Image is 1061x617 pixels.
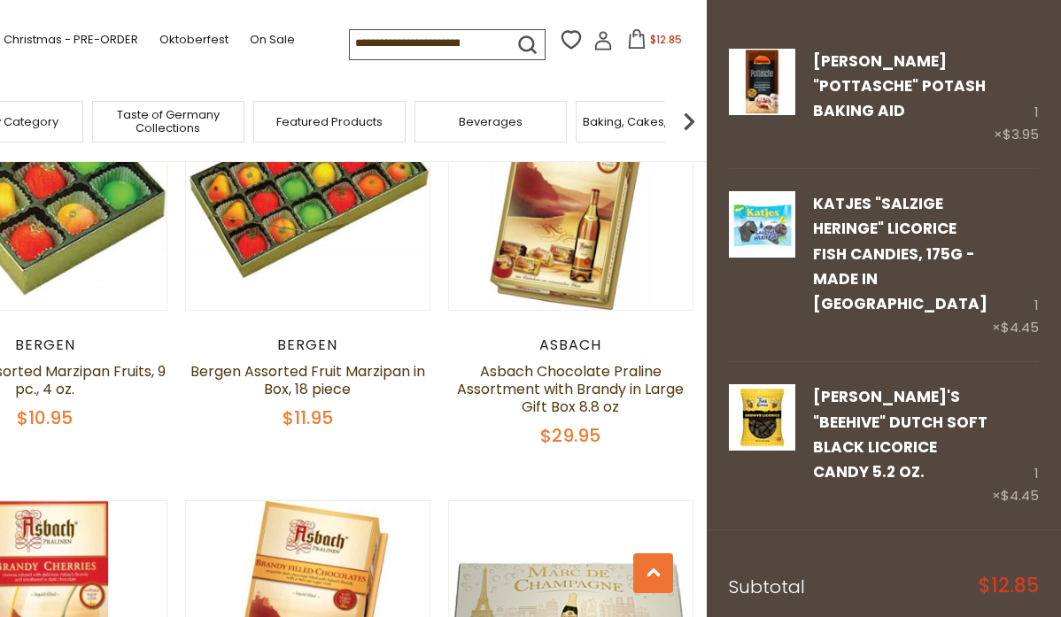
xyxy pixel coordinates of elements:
[813,193,987,314] a: Katjes "Salzige Heringe" Licorice Fish Candies, 175g - Made In [GEOGRAPHIC_DATA]
[729,384,795,507] a: Gustaf's "Beehive" Dutch Soft Black Licorice Candy 5.2 oz.
[1001,318,1039,336] span: $4.45
[283,405,333,430] span: $11.95
[729,191,795,339] a: Katje "Salzige Heringe" Salted Black Licorice
[459,115,523,128] a: Beverages
[813,386,987,482] a: [PERSON_NAME]'s "Beehive" Dutch Soft Black Licorice Candy 5.2 oz.
[449,66,693,309] img: Asbach Chocolate Praline Assortment with Brandy in Large Gift Box 8.8 oz
[457,361,684,417] a: Asbach Chocolate Praline Assortment with Brandy in Large Gift Box 8.8 oz
[729,49,795,115] img: Ostmann "Pottasche" Potash Baking Aid
[448,336,693,354] div: Asbach
[729,49,795,147] a: Ostmann "Pottasche" Potash Baking Aid
[97,108,239,135] a: Taste of Germany Collections
[583,115,720,128] a: Baking, Cakes, Desserts
[671,104,707,139] img: next arrow
[1003,125,1039,143] span: $3.95
[650,32,682,47] span: $12.85
[159,30,228,50] a: Oktoberfest
[979,576,1039,596] span: $12.85
[616,29,692,56] button: $12.85
[4,30,138,50] a: Christmas - PRE-ORDER
[276,115,383,128] a: Featured Products
[186,66,430,309] img: Bergen Assorted Fruit Marzipan in Box, 18 piece
[250,30,295,50] a: On Sale
[190,361,425,399] a: Bergen Assorted Fruit Marzipan in Box, 18 piece
[729,191,795,258] img: Katje "Salzige Heringe" Salted Black Licorice
[540,423,600,448] span: $29.95
[1001,486,1039,505] span: $4.45
[17,405,73,430] span: $10.95
[992,384,1039,507] div: 1 ×
[994,49,1039,147] div: 1 ×
[992,191,1039,339] div: 1 ×
[729,575,805,599] span: Subtotal
[729,384,795,451] img: Gustaf's "Beehive" Dutch Soft Black Licorice Candy 5.2 oz.
[813,50,986,122] a: [PERSON_NAME] "Pottasche" Potash Baking Aid
[185,336,430,354] div: Bergen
